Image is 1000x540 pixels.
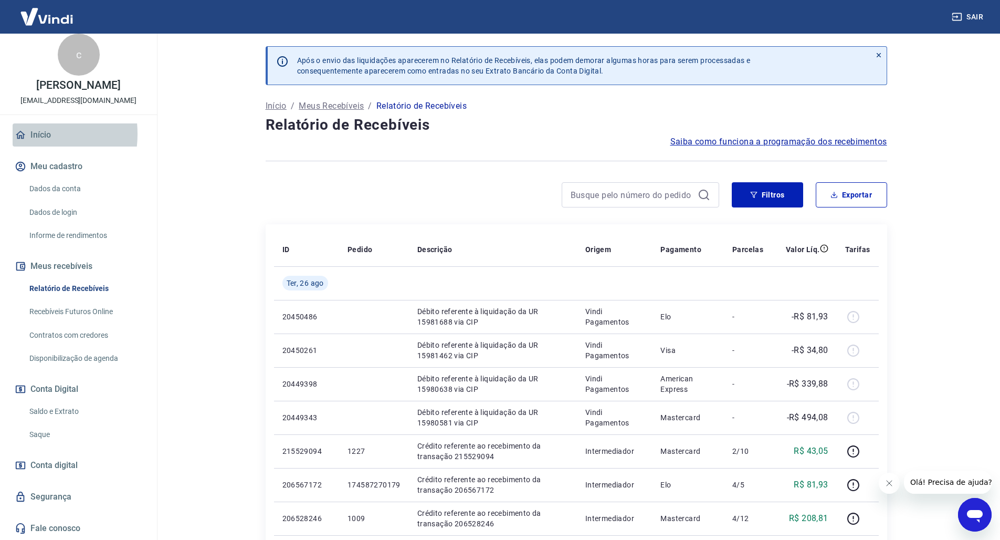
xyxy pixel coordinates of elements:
p: Débito referente à liquidação da UR 15980638 via CIP [417,373,569,394]
p: Crédito referente ao recebimento da transação 215529094 [417,441,569,462]
p: Intermediador [585,480,644,490]
p: - [732,379,763,389]
p: Vindi Pagamentos [585,373,644,394]
a: Saiba como funciona a programação dos recebimentos [670,136,887,148]
button: Sair [950,7,987,27]
p: R$ 43,05 [794,445,828,458]
div: c [58,34,100,76]
p: -R$ 81,93 [792,310,828,323]
span: Olá! Precisa de ajuda? [6,7,88,16]
a: Contratos com credores [25,325,144,346]
p: -R$ 494,08 [787,411,828,424]
iframe: Fechar mensagem [879,473,900,494]
p: 20449343 [282,412,331,423]
p: Pedido [348,244,372,255]
p: - [732,345,763,356]
button: Exportar [816,182,887,207]
input: Busque pelo número do pedido [571,187,693,203]
span: Conta digital [30,458,78,473]
p: Parcelas [732,244,763,255]
p: Relatório de Recebíveis [376,100,467,112]
iframe: Botão para abrir a janela de mensagens [958,498,992,532]
button: Meu cadastro [13,155,144,178]
p: Débito referente à liquidação da UR 15981688 via CIP [417,306,569,327]
span: Ter, 26 ago [287,278,324,288]
button: Filtros [732,182,803,207]
a: Conta digital [13,454,144,477]
a: Dados de login [25,202,144,223]
p: 1009 [348,513,401,524]
iframe: Mensagem da empresa [904,471,992,494]
p: Elo [660,480,715,490]
p: Após o envio das liquidações aparecerem no Relatório de Recebíveis, elas podem demorar algumas ho... [297,55,751,76]
p: Elo [660,311,715,322]
p: Visa [660,345,715,356]
p: Tarifas [845,244,870,255]
a: Início [266,100,287,112]
p: -R$ 339,88 [787,378,828,390]
p: [PERSON_NAME] [36,80,120,91]
p: [EMAIL_ADDRESS][DOMAIN_NAME] [20,95,136,106]
p: Vindi Pagamentos [585,407,644,428]
p: Vindi Pagamentos [585,340,644,361]
a: Saque [25,424,144,445]
p: Pagamento [660,244,701,255]
p: American Express [660,373,715,394]
p: 20449398 [282,379,331,389]
a: Início [13,123,144,147]
p: 1227 [348,446,401,456]
p: Origem [585,244,611,255]
h4: Relatório de Recebíveis [266,115,887,136]
p: / [291,100,294,112]
p: Débito referente à liquidação da UR 15981462 via CIP [417,340,569,361]
a: Informe de rendimentos [25,225,144,246]
a: Dados da conta [25,178,144,200]
p: Vindi Pagamentos [585,306,644,327]
p: Valor Líq. [786,244,820,255]
p: - [732,311,763,322]
a: Fale conosco [13,517,144,540]
p: Mastercard [660,446,715,456]
p: Crédito referente ao recebimento da transação 206567172 [417,474,569,495]
p: -R$ 34,80 [792,344,828,357]
p: 2/10 [732,446,763,456]
p: 20450486 [282,311,331,322]
p: R$ 81,93 [794,479,828,491]
a: Meus Recebíveis [299,100,364,112]
p: 4/5 [732,480,763,490]
p: Crédito referente ao recebimento da transação 206528246 [417,508,569,529]
p: Débito referente à liquidação da UR 15980581 via CIP [417,407,569,428]
button: Conta Digital [13,378,144,401]
button: Meus recebíveis [13,255,144,278]
p: R$ 208,81 [789,512,828,525]
img: Vindi [13,1,81,33]
p: / [368,100,372,112]
p: 206528246 [282,513,331,524]
a: Segurança [13,485,144,508]
p: Intermediador [585,513,644,524]
p: Mastercard [660,412,715,423]
p: 174587270179 [348,480,401,490]
p: Mastercard [660,513,715,524]
p: Intermediador [585,446,644,456]
p: Descrição [417,244,452,255]
a: Relatório de Recebíveis [25,278,144,299]
p: ID [282,244,290,255]
p: 4/12 [732,513,763,524]
a: Recebíveis Futuros Online [25,301,144,323]
a: Disponibilização de agenda [25,348,144,369]
a: Saldo e Extrato [25,401,144,422]
p: 206567172 [282,480,331,490]
p: 215529094 [282,446,331,456]
p: 20450261 [282,345,331,356]
p: - [732,412,763,423]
